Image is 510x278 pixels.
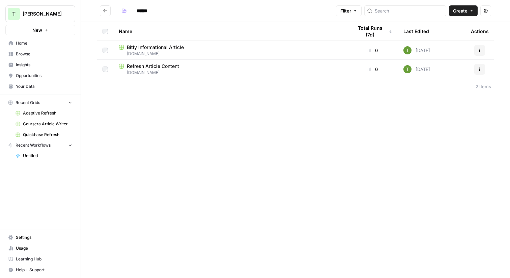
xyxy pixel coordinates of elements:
[16,234,72,241] span: Settings
[119,44,342,57] a: Bitly Informational Article[DOMAIN_NAME]
[5,98,75,108] button: Recent Grids
[353,47,393,54] div: 0
[16,51,72,57] span: Browse
[353,22,393,41] div: Total Runs (7d)
[5,254,75,264] a: Learning Hub
[23,110,72,116] span: Adaptive Refresh
[119,70,342,76] span: [DOMAIN_NAME]
[403,46,412,54] img: yba7bbzze900hr86j8rqqvfn473j
[23,132,72,138] span: Quickbase Refresh
[403,22,429,41] div: Last Edited
[127,44,184,51] span: Bitly Informational Article
[12,10,16,18] span: T
[12,129,75,140] a: Quickbase Refresh
[12,119,75,129] a: Coursera Article Writer
[5,243,75,254] a: Usage
[16,73,72,79] span: Opportunities
[16,256,72,262] span: Learning Hub
[5,140,75,150] button: Recent Workflows
[16,100,40,106] span: Recent Grids
[340,7,351,14] span: Filter
[375,7,443,14] input: Search
[16,142,51,148] span: Recent Workflows
[403,46,430,54] div: [DATE]
[5,5,75,22] button: Workspace: Travis Demo
[471,22,489,41] div: Actions
[453,7,468,14] span: Create
[12,150,75,161] a: Untitled
[5,25,75,35] button: New
[403,65,430,73] div: [DATE]
[5,49,75,59] a: Browse
[5,38,75,49] a: Home
[476,83,491,90] div: 2 Items
[119,51,342,57] span: [DOMAIN_NAME]
[16,267,72,273] span: Help + Support
[16,245,72,251] span: Usage
[16,83,72,90] span: Your Data
[32,27,42,33] span: New
[23,121,72,127] span: Coursera Article Writer
[100,5,111,16] button: Go back
[5,81,75,92] a: Your Data
[127,63,179,70] span: Refresh Article Content
[23,153,72,159] span: Untitled
[12,108,75,119] a: Adaptive Refresh
[16,40,72,46] span: Home
[5,70,75,81] a: Opportunities
[336,5,362,16] button: Filter
[353,66,393,73] div: 0
[5,59,75,70] a: Insights
[119,22,342,41] div: Name
[449,5,478,16] button: Create
[5,264,75,275] button: Help + Support
[5,232,75,243] a: Settings
[119,63,342,76] a: Refresh Article Content[DOMAIN_NAME]
[403,65,412,73] img: yba7bbzze900hr86j8rqqvfn473j
[23,10,63,17] span: [PERSON_NAME]
[16,62,72,68] span: Insights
